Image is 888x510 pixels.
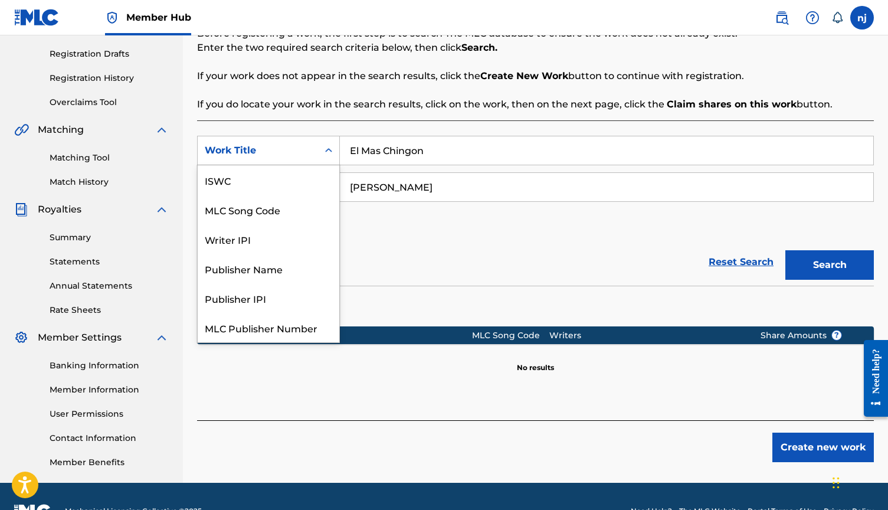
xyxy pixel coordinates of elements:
a: Annual Statements [50,280,169,292]
p: If you do locate your work in the search results, click on the work, then on the next page, click... [197,97,874,112]
img: expand [155,331,169,345]
iframe: Resource Center [855,330,888,427]
img: expand [155,123,169,137]
strong: Create New Work [480,70,568,81]
a: Statements [50,256,169,268]
a: Overclaims Tool [50,96,169,109]
button: Create new work [772,433,874,462]
a: Summary [50,231,169,244]
div: Notifications [831,12,843,24]
div: User Menu [850,6,874,30]
p: No results [517,348,554,373]
p: Enter the two required search criteria below, then click [197,41,874,55]
span: Member Settings [38,331,122,345]
a: Match History [50,176,169,188]
img: MLC Logo [14,9,60,26]
div: Writer IPI [198,224,339,254]
span: Royalties [38,202,81,217]
a: Contact Information [50,432,169,444]
a: Banking Information [50,359,169,372]
div: MLC Publisher Number [198,313,339,342]
img: help [805,11,820,25]
iframe: Chat Widget [829,453,888,510]
div: MLC Song Code [198,195,339,224]
a: Public Search [770,6,794,30]
span: Matching [38,123,84,137]
p: If your work does not appear in the search results, click the button to continue with registration. [197,69,874,83]
a: Matching Tool [50,152,169,164]
img: search [775,11,789,25]
div: MLC Song Code [472,329,549,342]
div: Writers [549,329,742,342]
a: Member Benefits [50,456,169,469]
button: Search [785,250,874,280]
form: Search Form [197,136,874,286]
strong: Claim shares on this work [667,99,797,110]
div: Publisher Name [198,254,339,283]
img: Top Rightsholder [105,11,119,25]
div: Help [801,6,824,30]
div: Song Title [217,329,472,342]
img: Matching [14,123,29,137]
a: Registration Drafts [50,48,169,60]
a: Rate Sheets [50,304,169,316]
img: Member Settings [14,331,28,345]
a: Reset Search [703,249,779,275]
div: Drag [833,465,840,501]
span: Member Hub [126,11,191,24]
div: ISWC [198,165,339,195]
img: expand [155,202,169,217]
strong: Search. [461,42,497,53]
span: Share Amounts [761,329,842,342]
a: Registration History [50,72,169,84]
a: Member Information [50,384,169,396]
a: User Permissions [50,408,169,420]
div: Work Title [205,143,311,158]
span: ? [832,331,841,340]
div: Publisher IPI [198,283,339,313]
img: Royalties [14,202,28,217]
